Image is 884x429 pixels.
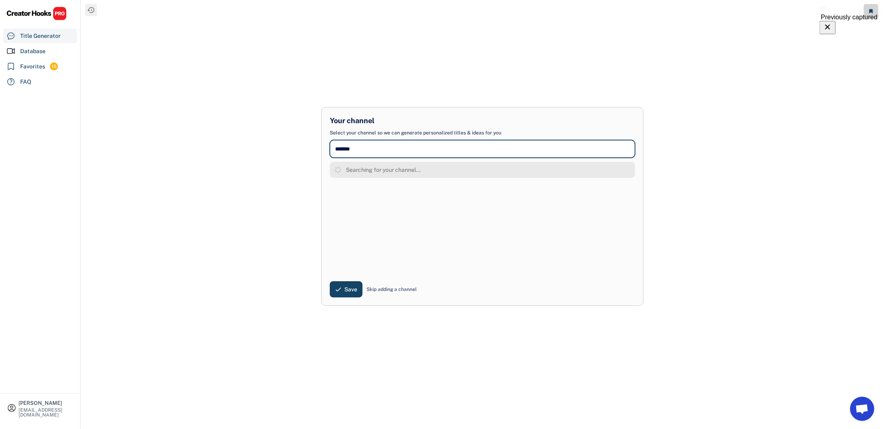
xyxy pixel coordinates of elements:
[19,400,73,406] div: [PERSON_NAME]
[330,281,362,297] button: Save
[346,166,420,174] div: Searching for your channel...
[850,397,874,421] a: Open chat
[330,115,375,126] div: Your channel
[20,32,61,40] div: Title Generator
[50,63,58,70] div: 15
[366,286,417,293] div: Skip adding a channel
[20,62,45,71] div: Favorites
[330,130,501,136] div: Select your channel so we can generate personalized titles & ideas for you
[20,47,46,56] div: Database
[6,6,67,21] img: CHPRO%20Logo.svg
[19,408,73,417] div: [EMAIL_ADDRESS][DOMAIN_NAME]
[20,78,31,86] div: FAQ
